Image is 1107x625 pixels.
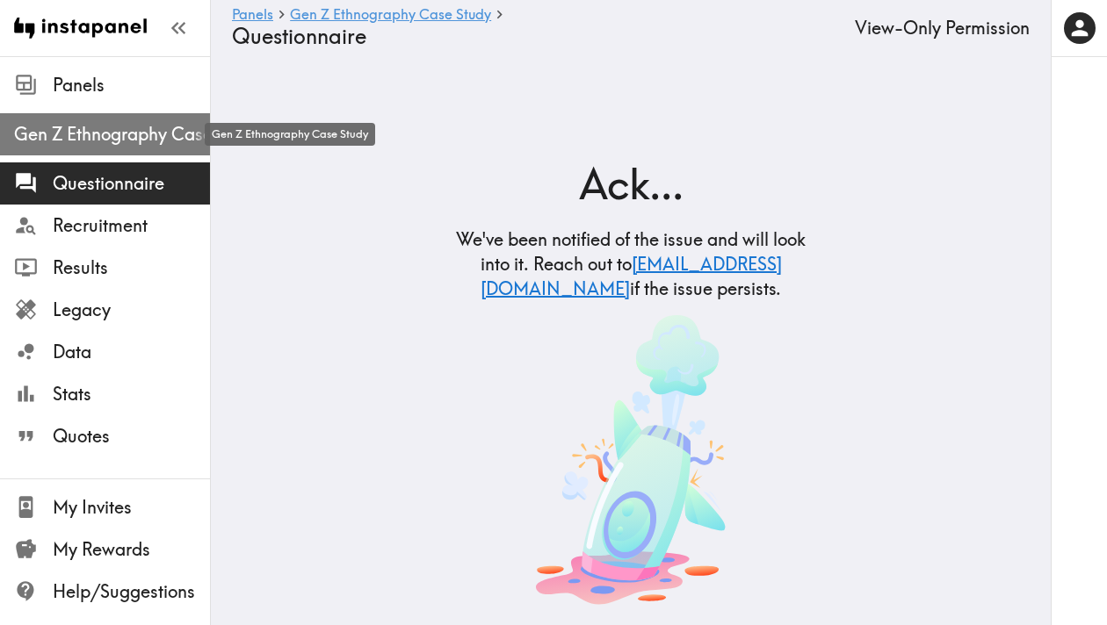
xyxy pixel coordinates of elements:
[53,73,210,97] span: Panels
[53,255,210,280] span: Results
[454,154,807,213] h2: Ack...
[205,123,375,146] div: Gen Z Ethnography Case Study
[53,495,210,520] span: My Invites
[481,253,782,299] a: [EMAIL_ADDRESS][DOMAIN_NAME]
[14,122,210,147] span: Gen Z Ethnography Case Study
[53,382,210,406] span: Stats
[232,7,273,24] a: Panels
[53,537,210,562] span: My Rewards
[53,213,210,238] span: Recruitment
[53,171,210,196] span: Questionnaire
[53,340,210,364] span: Data
[53,298,210,322] span: Legacy
[536,315,726,605] img: Something went wrong. A playful image of a rocket ship crash.
[454,227,807,301] h5: We've been notified of the issue and will look into it. Reach out to if the issue persists.
[855,16,1030,40] div: View-Only Permission
[232,24,841,49] h4: Questionnaire
[53,424,210,449] span: Quotes
[290,7,491,24] a: Gen Z Ethnography Case Study
[53,579,210,604] span: Help/Suggestions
